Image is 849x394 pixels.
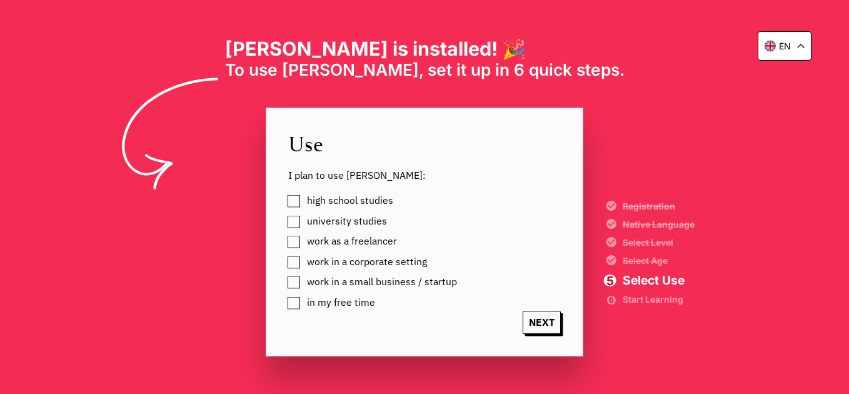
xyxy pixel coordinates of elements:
[225,38,625,61] h1: [PERSON_NAME] is installed! 🎉
[307,256,427,268] span: work in a corporate setting
[779,41,791,51] p: en
[307,236,397,247] span: work as a freelancer
[307,297,375,308] span: in my free time
[288,130,561,158] span: Use
[623,220,695,229] span: Native Language
[623,275,695,286] span: Select Use
[623,256,695,265] span: Select Age
[307,195,393,206] span: high school studies
[307,276,457,288] span: work in a small business / startup
[623,238,695,247] span: Select Level
[623,202,695,211] span: Registration
[623,296,695,303] span: Start Learning
[225,60,625,80] span: To use [PERSON_NAME], set it up in 6 quick steps.
[288,169,561,181] span: I plan to use [PERSON_NAME]:
[307,216,387,227] span: university studies
[523,311,561,334] span: NEXT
